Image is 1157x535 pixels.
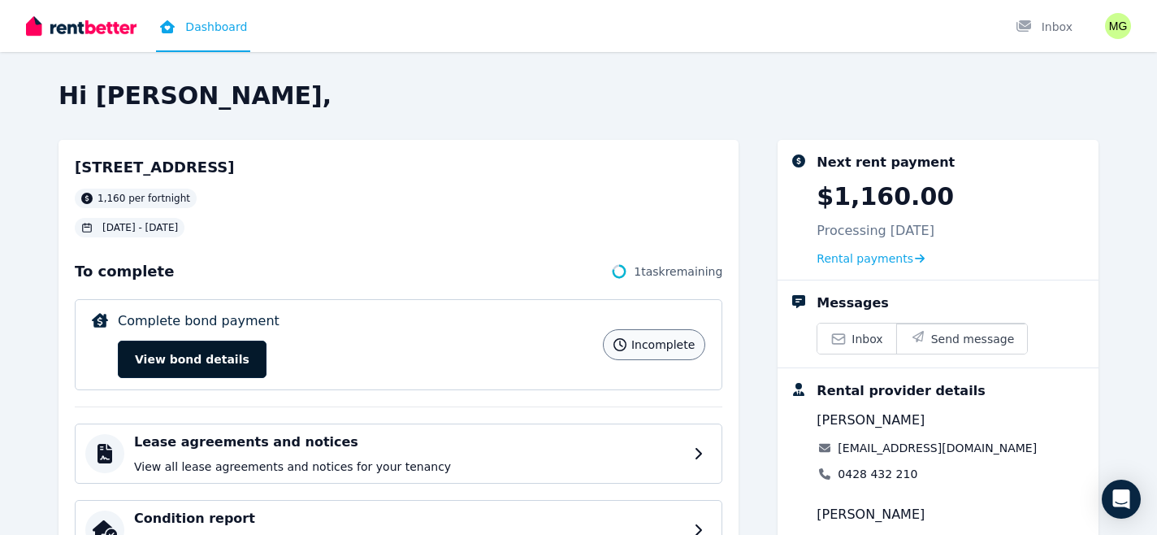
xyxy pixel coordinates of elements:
h4: Condition report [134,509,684,528]
span: [PERSON_NAME] [817,411,925,430]
span: [PERSON_NAME] [817,505,925,524]
a: 0428 432 210 [838,466,917,482]
img: Michelle Gordon [1105,13,1131,39]
span: Rental payments [817,250,913,267]
div: Rental provider details [817,381,985,401]
div: Open Intercom Messenger [1102,480,1141,519]
span: Send message [931,331,1015,347]
a: [EMAIL_ADDRESS][DOMAIN_NAME] [838,440,1037,456]
a: Inbox [817,324,895,354]
span: To complete [75,260,174,283]
span: incomplete [631,337,695,353]
span: 1,160 per fortnight [97,192,190,205]
h2: [STREET_ADDRESS] [75,156,235,179]
span: [DATE] - [DATE] [102,221,178,234]
p: $1,160.00 [817,182,954,211]
div: Next rent payment [817,153,955,172]
h4: Lease agreements and notices [134,433,684,452]
a: Rental payments [817,250,925,267]
button: View bond details [118,341,266,378]
p: Processing [DATE] [817,221,934,241]
h2: Hi [PERSON_NAME], [58,81,1098,111]
span: Inbox [851,331,882,347]
div: Inbox [1016,19,1072,35]
img: Complete bond payment [92,313,108,328]
img: RentBetter [26,14,136,38]
p: Complete bond payment [118,311,279,331]
div: Messages [817,294,888,313]
button: Send message [896,324,1028,354]
span: 1 task remaining [634,263,722,280]
p: View all lease agreements and notices for your tenancy [134,459,684,475]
